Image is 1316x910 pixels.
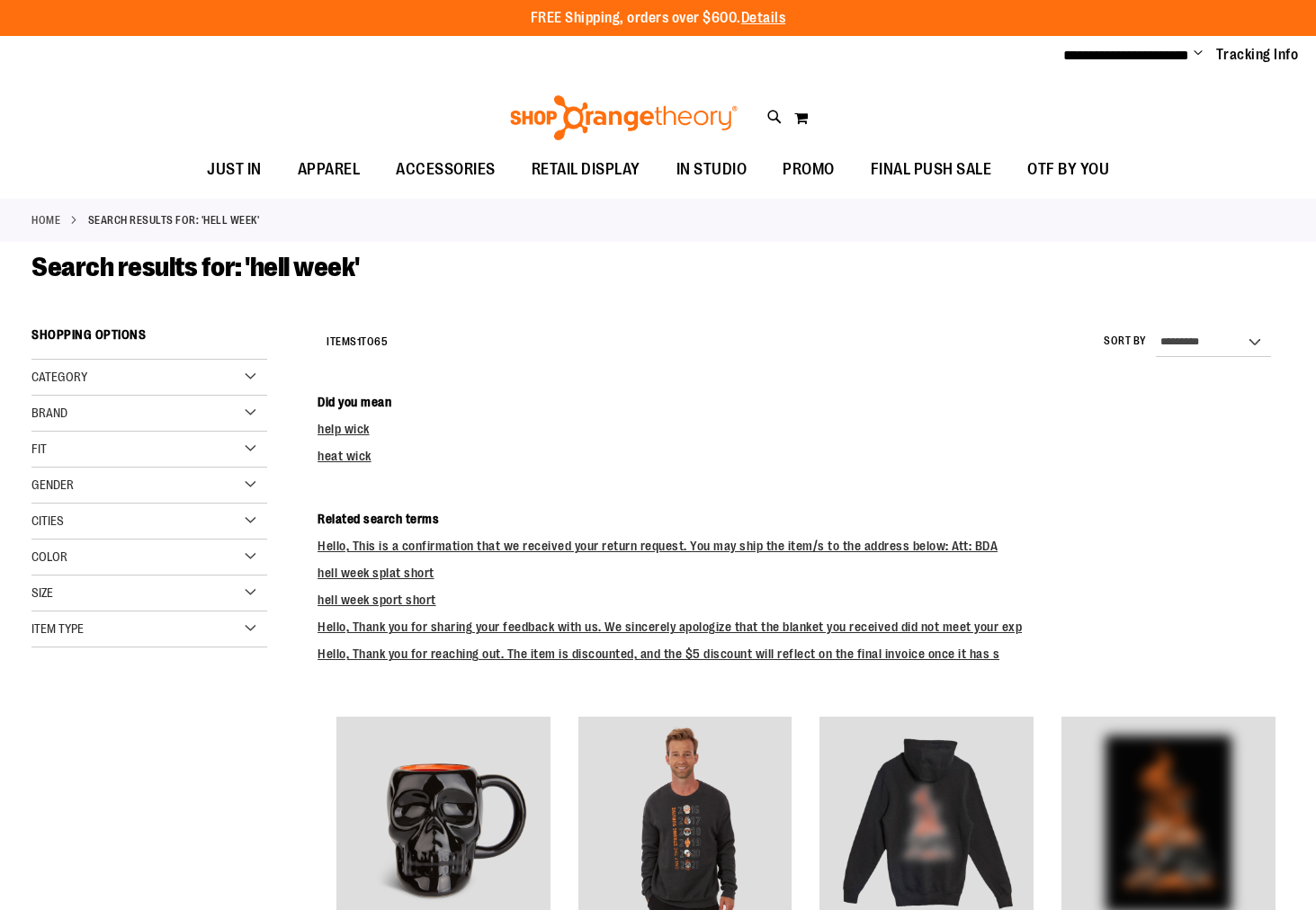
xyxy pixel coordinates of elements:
span: Gender [31,477,74,492]
a: hell week splat short [318,566,434,580]
p: FREE Shipping, orders over $600. [531,8,786,29]
a: help wick [318,422,370,436]
span: RETAIL DISPLAY [532,149,640,190]
label: Sort By [1104,334,1147,349]
span: Cities [31,513,64,528]
span: JUST IN [207,149,262,190]
a: Hello, This is a confirmation that we received your return request. You may ship the item/s to th... [318,539,998,553]
h2: Items to [327,328,388,356]
dt: Related search terms [318,510,1285,528]
span: 1 [357,335,362,348]
button: Account menu [1194,46,1203,64]
span: Color [31,549,67,564]
span: 65 [374,335,388,348]
strong: Search results for: 'hell week' [88,212,260,228]
span: Size [31,585,53,600]
span: Item Type [31,621,84,636]
img: Shop Orangetheory [507,95,740,140]
span: Category [31,370,87,384]
span: Fit [31,442,47,456]
span: APPAREL [298,149,361,190]
a: Hello, Thank you for sharing your feedback with us. We sincerely apologize that the blanket you r... [318,620,1022,634]
span: IN STUDIO [676,149,748,190]
a: hell week sport short [318,593,436,607]
a: Hello, Thank you for reaching out. The item is discounted, and the $5 discount will reflect on th... [318,647,999,661]
span: PROMO [783,149,835,190]
span: OTF BY YOU [1027,149,1109,190]
dt: Did you mean [318,393,1285,411]
span: Brand [31,406,67,420]
strong: Shopping Options [31,319,267,360]
span: ACCESSORIES [396,149,496,190]
a: Home [31,212,60,228]
span: FINAL PUSH SALE [871,149,992,190]
span: Search results for: 'hell week' [31,252,360,282]
a: Details [741,10,786,26]
a: heat wick [318,449,372,463]
a: Tracking Info [1216,45,1299,65]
